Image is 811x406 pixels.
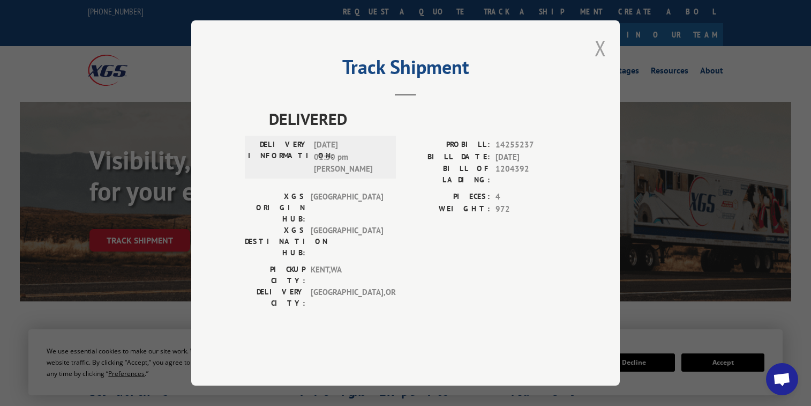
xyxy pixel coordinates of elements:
[314,139,386,175] span: [DATE] 01:30 pm [PERSON_NAME]
[495,163,566,186] span: 1204392
[495,191,566,203] span: 4
[245,286,305,309] label: DELIVERY CITY:
[766,363,798,395] a: Open chat
[311,191,383,225] span: [GEOGRAPHIC_DATA]
[495,139,566,151] span: 14255237
[269,107,566,131] span: DELIVERED
[405,163,490,186] label: BILL OF LADING:
[311,286,383,309] span: [GEOGRAPHIC_DATA] , OR
[495,203,566,215] span: 972
[245,264,305,286] label: PICKUP CITY:
[311,264,383,286] span: KENT , WA
[311,225,383,259] span: [GEOGRAPHIC_DATA]
[248,139,309,175] label: DELIVERY INFORMATION:
[245,60,566,80] h2: Track Shipment
[245,225,305,259] label: XGS DESTINATION HUB:
[405,151,490,163] label: BILL DATE:
[245,191,305,225] label: XGS ORIGIN HUB:
[405,139,490,151] label: PROBILL:
[495,151,566,163] span: [DATE]
[595,34,606,62] button: Close modal
[405,203,490,215] label: WEIGHT:
[405,191,490,203] label: PIECES:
